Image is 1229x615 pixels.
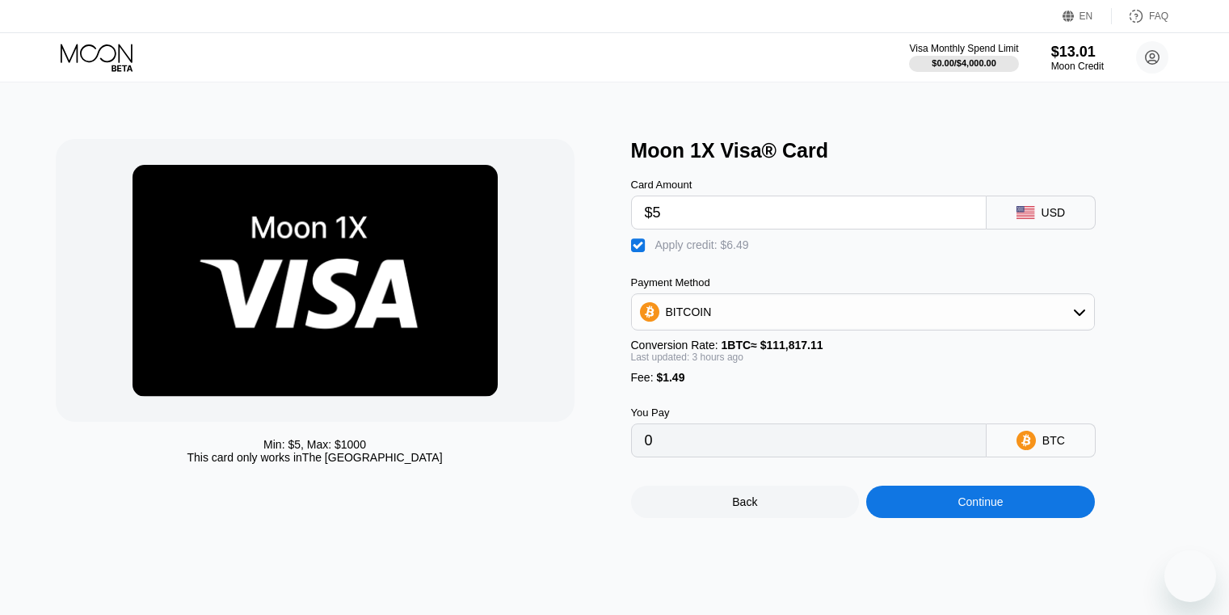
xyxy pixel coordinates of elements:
div: EN [1080,11,1093,22]
div: EN [1063,8,1112,24]
div: Moon 1X Visa® Card [631,139,1190,162]
div: BITCOIN [666,305,712,318]
div: Payment Method [631,276,1095,289]
div: Back [631,486,860,518]
div: Card Amount [631,179,987,191]
div: $13.01 [1051,44,1104,61]
div: Visa Monthly Spend Limit$0.00/$4,000.00 [909,43,1018,72]
span: $1.49 [656,371,684,384]
div: USD [1042,206,1066,219]
div: Moon Credit [1051,61,1104,72]
div: FAQ [1112,8,1168,24]
span: 1 BTC ≈ $111,817.11 [722,339,823,352]
div: BITCOIN [632,296,1094,328]
div: Continue [958,495,1003,508]
div: This card only works in The [GEOGRAPHIC_DATA] [187,451,442,464]
div: Fee : [631,371,1095,384]
div: Last updated: 3 hours ago [631,352,1095,363]
div: Continue [866,486,1095,518]
div: FAQ [1149,11,1168,22]
div: BTC [1042,434,1065,447]
iframe: Button to launch messaging window [1164,550,1216,602]
div: Min: $ 5 , Max: $ 1000 [263,438,366,451]
div: $13.01Moon Credit [1051,44,1104,72]
div: Apply credit: $6.49 [655,238,749,251]
div: You Pay [631,406,987,419]
div:  [631,238,647,254]
div: $0.00 / $4,000.00 [932,58,996,68]
div: Back [732,495,757,508]
div: Visa Monthly Spend Limit [909,43,1018,54]
div: Conversion Rate: [631,339,1095,352]
input: $0.00 [645,196,973,229]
